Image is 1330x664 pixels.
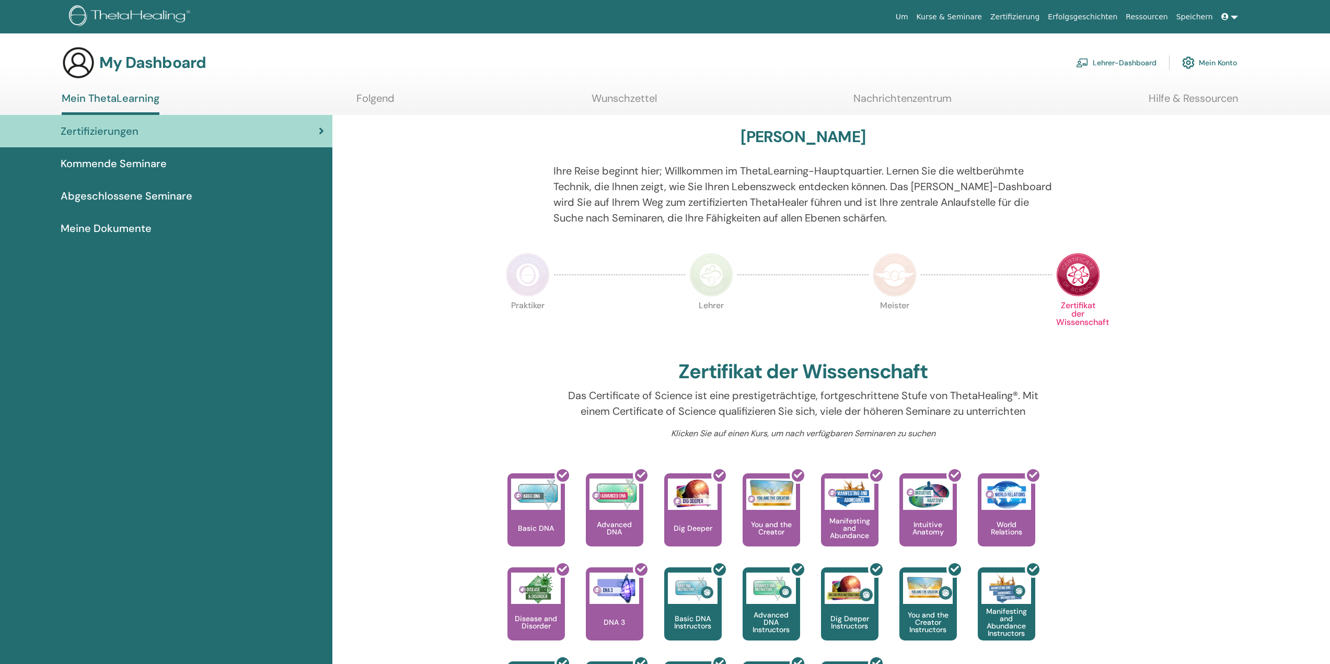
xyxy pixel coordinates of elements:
a: Wunschzettel [592,92,657,112]
span: Zertifizierungen [61,123,138,139]
h3: [PERSON_NAME] [741,127,865,146]
img: Master [873,253,917,297]
a: Kurse & Seminare [912,7,986,27]
p: Ihre Reise beginnt hier; Willkommen im ThetaLearning-Hauptquartier. Lernen Sie die weltberühmte T... [553,163,1053,226]
p: Zertifikat der Wissenschaft [1056,301,1100,345]
img: Instructor [689,253,733,297]
img: Dig Deeper [668,479,718,510]
img: Manifesting and Abundance [825,479,874,510]
a: Folgend [356,92,395,112]
img: Practitioner [506,253,550,297]
img: Advanced DNA [589,479,639,510]
p: Advanced DNA [586,521,643,535]
img: World Relations [981,479,1031,510]
a: You and the Creator Instructors You and the Creator Instructors [899,567,957,661]
img: Advanced DNA Instructors [746,573,796,604]
img: cog.svg [1182,54,1195,72]
p: Klicken Sie auf einen Kurs, um nach verfügbaren Seminaren zu suchen [553,427,1053,440]
img: Basic DNA Instructors [668,573,718,604]
p: Manifesting and Abundance [821,517,878,539]
a: Basic DNA Instructors Basic DNA Instructors [664,567,722,661]
a: You and the Creator You and the Creator [743,473,800,567]
img: logo.png [69,5,194,29]
a: Nachrichtenzentrum [853,92,952,112]
a: Disease and Disorder Disease and Disorder [507,567,565,661]
span: Meine Dokumente [61,220,152,236]
img: Intuitive Anatomy [903,479,953,510]
img: chalkboard-teacher.svg [1076,58,1089,67]
img: Manifesting and Abundance Instructors [981,573,1031,604]
a: Dig Deeper Instructors Dig Deeper Instructors [821,567,878,661]
img: You and the Creator Instructors [903,573,953,604]
p: Dig Deeper [669,525,716,532]
span: Abgeschlossene Seminare [61,188,192,204]
p: Manifesting and Abundance Instructors [978,608,1035,637]
p: Lehrer [689,301,733,345]
p: Das Certificate of Science ist eine prestigeträchtige, fortgeschrittene Stufe von ThetaHealing®. ... [553,388,1053,419]
img: DNA 3 [589,573,639,604]
p: Dig Deeper Instructors [821,615,878,630]
a: Intuitive Anatomy Intuitive Anatomy [899,473,957,567]
a: Lehrer-Dashboard [1076,51,1156,74]
a: Mein ThetaLearning [62,92,159,115]
span: Kommende Seminare [61,156,167,171]
a: Um [892,7,912,27]
a: Manifesting and Abundance Manifesting and Abundance [821,473,878,567]
p: Meister [873,301,917,345]
img: Dig Deeper Instructors [825,573,874,604]
a: Hilfe & Ressourcen [1149,92,1238,112]
a: Advanced DNA Advanced DNA [586,473,643,567]
a: Manifesting and Abundance Instructors Manifesting and Abundance Instructors [978,567,1035,661]
h2: Zertifikat der Wissenschaft [678,360,928,384]
h3: My Dashboard [99,53,206,72]
a: Speichern [1172,7,1217,27]
img: Basic DNA [511,479,561,510]
a: Ressourcen [1121,7,1172,27]
p: You and the Creator [743,521,800,535]
p: You and the Creator Instructors [899,611,957,633]
a: Mein Konto [1182,51,1237,74]
a: DNA 3 DNA 3 [586,567,643,661]
a: Advanced DNA Instructors Advanced DNA Instructors [743,567,800,661]
a: Zertifizierung [986,7,1044,27]
img: generic-user-icon.jpg [62,46,95,79]
a: Basic DNA Basic DNA [507,473,565,567]
p: Advanced DNA Instructors [743,611,800,633]
a: World Relations World Relations [978,473,1035,567]
a: Dig Deeper Dig Deeper [664,473,722,567]
img: Certificate of Science [1056,253,1100,297]
p: Basic DNA Instructors [664,615,722,630]
img: Disease and Disorder [511,573,561,604]
p: World Relations [978,521,1035,535]
a: Erfolgsgeschichten [1044,7,1121,27]
p: Disease and Disorder [507,615,565,630]
p: Praktiker [506,301,550,345]
p: Intuitive Anatomy [899,521,957,535]
img: You and the Creator [746,479,796,507]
